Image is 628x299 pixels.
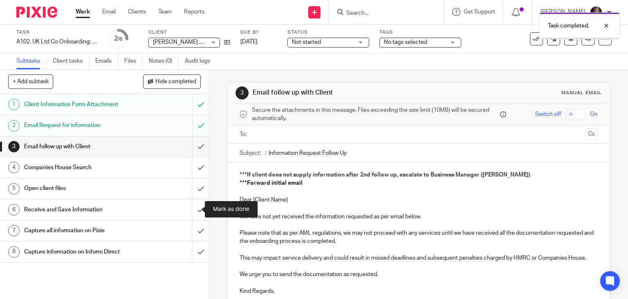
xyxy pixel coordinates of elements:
div: 4 [8,162,20,173]
h1: Email Request for information [24,119,131,131]
a: Clients [128,8,146,16]
a: Notes (0) [149,53,179,69]
label: Subject: [240,149,261,157]
p: Please note that as per AML regulations, we may not proceed with any services until we have recei... [240,229,598,246]
a: Team [158,8,172,16]
h1: Client Information Form Attachment [24,98,131,111]
span: [DATE] [240,39,258,45]
div: 3 [235,86,249,100]
label: Task [16,29,98,36]
p: This may impact service delivery and could result in missed deadlines and subsequent penalties ch... [240,254,598,262]
div: 7 [8,225,20,236]
p: We have not yet received the information requested as per email below. [240,213,598,221]
div: 3 [8,141,20,152]
span: No tags selected [384,39,427,45]
h1: Capture all information on Pixie [24,224,131,237]
h1: Companies House Search [24,161,131,174]
h1: Receive and Save Information [24,204,131,216]
h1: Email follow up with Client [253,88,436,97]
label: Due by [240,29,277,36]
strong: ***Forward initial email [240,180,303,186]
a: Files [124,53,143,69]
span: Switch off [535,110,561,118]
div: 1 [8,99,20,110]
p: We urge you to send the documentation as requested. [240,270,598,279]
img: Pixie [16,7,57,18]
span: ***If client does not supply information after 2nd follow up, escalate to Business Manager ([PERS... [240,172,530,178]
p: Kind Regards, [240,287,598,295]
div: A102. UK Ltd Co Onboarding: Request Information [16,38,98,46]
div: 6 [8,204,20,215]
div: 8 [8,246,20,258]
span: [PERSON_NAME] Music Ltd - GUK2414 [153,39,253,45]
a: Work [76,8,90,16]
a: Emails [95,53,118,69]
a: Reports [184,8,204,16]
button: Hide completed [143,75,201,88]
button: + Add subtask [8,75,53,88]
label: To: [240,130,249,138]
div: 2 [8,120,20,131]
small: /8 [118,37,122,41]
h1: Open client files [24,182,131,195]
img: Screenshot%202023-08-23%20174648.png [590,6,603,19]
span: Secure the attachments in this message. Files exceeding the size limit (10MB) will be secured aut... [252,106,498,123]
span: Hide completed [155,79,196,85]
span: Not started [292,39,321,45]
p: Dear [Client Name] [240,196,598,204]
div: Manual email [561,90,602,96]
a: Audit logs [185,53,216,69]
label: Client [148,29,230,36]
h1: Email follow up with Client [24,140,131,153]
p: Task completed. [548,22,589,30]
a: Client tasks [53,53,89,69]
h1: Capture information on Inform Direct [24,246,131,258]
a: Subtasks [16,53,47,69]
a: Email [102,8,116,16]
div: 5 [8,183,20,195]
span: On [590,110,598,118]
div: 2 [114,34,122,43]
label: Status [287,29,369,36]
button: Cc [585,128,598,140]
